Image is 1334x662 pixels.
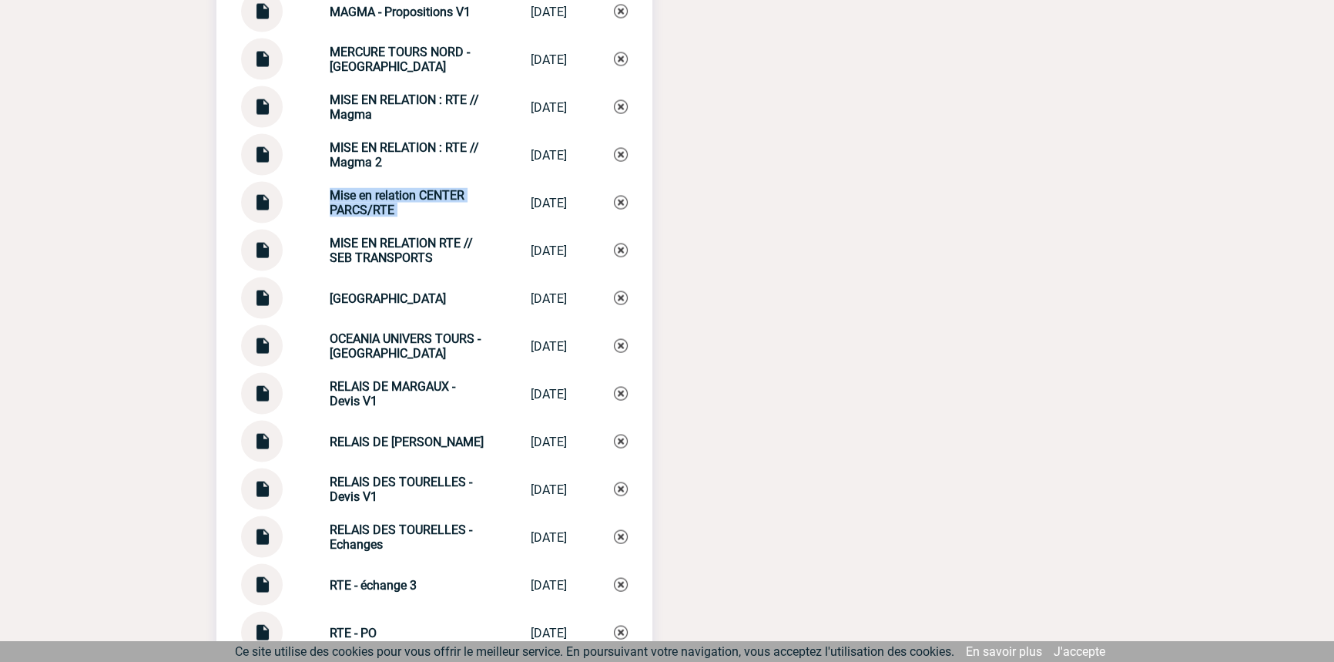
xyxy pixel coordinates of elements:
img: Supprimer [614,5,628,18]
div: [DATE] [531,482,567,497]
img: Supprimer [614,626,628,640]
img: Supprimer [614,196,628,210]
div: [DATE] [531,196,567,210]
img: Supprimer [614,435,628,449]
img: Supprimer [614,52,628,66]
strong: RELAIS DES TOURELLES - Echanges [330,523,472,552]
strong: MISE EN RELATION : RTE // Magma [330,92,479,122]
img: Supprimer [614,291,628,305]
div: [DATE] [531,578,567,593]
img: Supprimer [614,578,628,592]
div: [DATE] [531,100,567,115]
img: Supprimer [614,387,628,401]
div: [DATE] [531,387,567,402]
strong: RELAIS DE MARGAUX - Devis V1 [330,379,455,408]
strong: Mise en relation CENTER PARCS/RTE [330,188,464,217]
span: Ce site utilise des cookies pour vous offrir le meilleur service. En poursuivant votre navigation... [235,644,954,659]
strong: MISE EN RELATION : RTE // Magma 2 [330,140,479,170]
div: [DATE] [531,530,567,545]
a: En savoir plus [966,644,1042,659]
img: Supprimer [614,530,628,544]
img: Supprimer [614,244,628,257]
div: [DATE] [531,148,567,163]
strong: RTE - échange 3 [330,578,417,593]
strong: [GEOGRAPHIC_DATA] [330,291,446,306]
div: [DATE] [531,5,567,19]
strong: RTE - PO [330,626,377,640]
strong: MISE EN RELATION RTE // SEB TRANSPORTS [330,236,473,265]
strong: MERCURE TOURS NORD - [GEOGRAPHIC_DATA] [330,45,470,74]
img: Supprimer [614,339,628,353]
div: [DATE] [531,52,567,67]
div: [DATE] [531,435,567,449]
a: J'accepte [1054,644,1105,659]
strong: RELAIS DE [PERSON_NAME] [330,435,484,449]
div: [DATE] [531,626,567,640]
img: Supprimer [614,148,628,162]
img: Supprimer [614,100,628,114]
strong: RELAIS DES TOURELLES - Devis V1 [330,475,472,504]
img: Supprimer [614,482,628,496]
div: [DATE] [531,291,567,306]
div: [DATE] [531,339,567,354]
strong: OCEANIA UNIVERS TOURS - [GEOGRAPHIC_DATA] [330,331,481,361]
div: [DATE] [531,244,567,258]
strong: MAGMA - Propositions V1 [330,5,471,19]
